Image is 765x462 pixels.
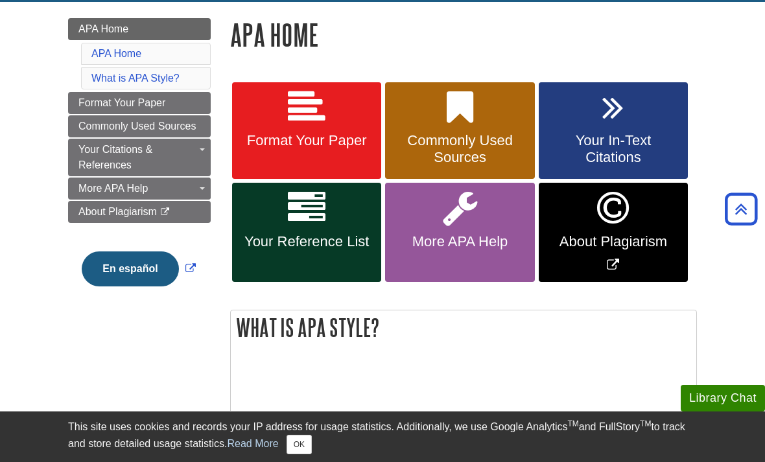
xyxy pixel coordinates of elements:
[78,183,148,194] span: More APA Help
[242,132,371,149] span: Format Your Paper
[640,419,651,428] sup: TM
[78,23,128,34] span: APA Home
[548,233,678,250] span: About Plagiarism
[548,132,678,166] span: Your In-Text Citations
[385,183,534,282] a: More APA Help
[395,233,524,250] span: More APA Help
[232,183,381,282] a: Your Reference List
[287,435,312,454] button: Close
[539,183,688,282] a: Link opens in new window
[78,121,196,132] span: Commonly Used Sources
[78,97,165,108] span: Format Your Paper
[395,132,524,166] span: Commonly Used Sources
[91,48,141,59] a: APA Home
[230,18,697,51] h1: APA Home
[720,200,762,218] a: Back to Top
[78,206,157,217] span: About Plagiarism
[242,233,371,250] span: Your Reference List
[231,310,696,345] h2: What is APA Style?
[68,178,211,200] a: More APA Help
[232,82,381,179] a: Format Your Paper
[78,144,152,170] span: Your Citations & References
[68,419,697,454] div: This site uses cookies and records your IP address for usage statistics. Additionally, we use Goo...
[68,18,211,308] div: Guide Page Menu
[68,115,211,137] a: Commonly Used Sources
[68,139,211,176] a: Your Citations & References
[539,82,688,179] a: Your In-Text Citations
[68,201,211,223] a: About Plagiarism
[227,438,278,449] a: Read More
[385,82,534,179] a: Commonly Used Sources
[681,385,765,411] button: Library Chat
[68,92,211,114] a: Format Your Paper
[91,73,180,84] a: What is APA Style?
[159,208,171,216] i: This link opens in a new window
[78,263,198,274] a: Link opens in new window
[68,18,211,40] a: APA Home
[82,251,178,286] button: En español
[567,419,578,428] sup: TM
